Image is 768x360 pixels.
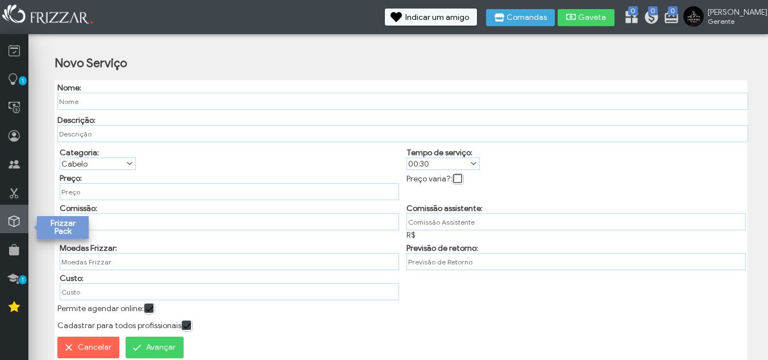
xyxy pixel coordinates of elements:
label: Nome: [57,83,81,93]
label: Comissão assistente: [406,204,483,213]
a: 0 [644,9,655,27]
label: Categoria: [60,148,99,158]
label: 00:30 [407,158,469,169]
span: Gaveta [578,14,607,22]
label: Descrição: [57,115,96,125]
input: Comissão Assistente [406,213,746,230]
label: Permite agendar online: [57,304,144,313]
button: Avançar [126,337,184,358]
span: Comandas [507,14,547,22]
span: Indicar um amigo [405,14,469,22]
label: Moedas Frizzar: [60,243,117,253]
a: 0 [663,9,675,27]
label: Preço varia?: [406,174,453,184]
span: 1 [19,76,27,85]
span: Cancelar [78,339,111,356]
input: Comissão [60,213,399,230]
label: Cadastrar para todos profissionais [57,320,181,330]
span: 0 [628,6,638,15]
h2: Novo Serviço [55,56,127,71]
input: Descrição [57,125,749,142]
input: Moedas Frizzar [60,253,399,270]
span: Avançar [146,339,176,356]
label: Preço: [60,173,82,183]
label: Comissão: [60,204,97,213]
button: Indicar um amigo [385,9,477,26]
a: [PERSON_NAME] Gerente [683,6,762,29]
label: Previsão de retorno: [406,243,478,253]
span: 0 [648,6,658,15]
input: Custo [60,283,399,300]
span: 1 [19,275,27,284]
label: Custo: [60,274,84,283]
label: Cabelo [60,158,125,169]
input: Previsão de Retorno [406,253,746,270]
span: Gerente [708,17,759,26]
span: R$ [406,230,416,240]
button: Cancelar [57,337,119,358]
span: [PERSON_NAME] [708,7,759,17]
div: Frizzar Pack [37,216,89,239]
input: Preço [60,183,399,200]
button: Comandas [486,9,555,26]
a: 0 [624,9,635,27]
input: Nome [57,93,749,110]
button: Gaveta [558,9,615,26]
label: Tempo de serviço: [406,148,472,158]
span: 0 [668,6,678,15]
